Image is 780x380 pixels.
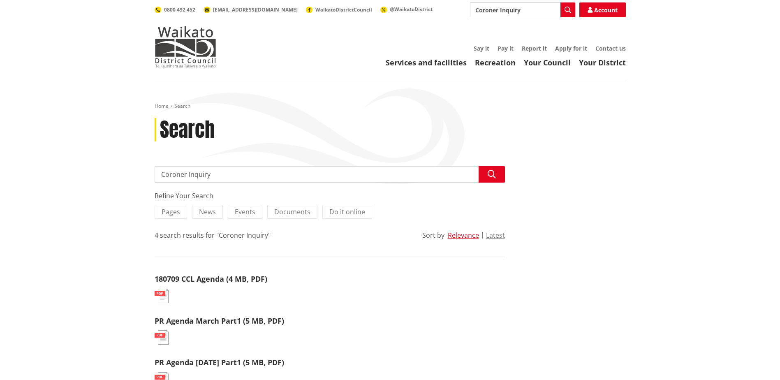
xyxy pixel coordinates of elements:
a: Home [155,102,169,109]
a: Your District [579,58,626,67]
span: Pages [162,207,180,216]
span: News [199,207,216,216]
div: 4 search results for "Coroner Inquiry" [155,230,271,240]
nav: breadcrumb [155,103,626,110]
a: Apply for it [555,44,587,52]
span: Do it online [329,207,365,216]
a: [EMAIL_ADDRESS][DOMAIN_NAME] [204,6,298,13]
input: Search input [155,166,505,183]
img: Waikato District Council - Te Kaunihera aa Takiwaa o Waikato [155,26,216,67]
a: Services and facilities [386,58,467,67]
a: PR Agenda March Part1 (5 MB, PDF) [155,316,284,326]
a: WaikatoDistrictCouncil [306,6,372,13]
img: document-pdf.svg [155,330,169,345]
a: Report it [522,44,547,52]
div: Sort by [422,230,444,240]
a: Contact us [595,44,626,52]
span: Documents [274,207,310,216]
img: document-pdf.svg [155,289,169,303]
a: Account [579,2,626,17]
h1: Search [160,118,215,142]
span: Events [235,207,255,216]
a: PR Agenda [DATE] Part1 (5 MB, PDF) [155,357,284,367]
a: Pay it [498,44,514,52]
a: Recreation [475,58,516,67]
span: [EMAIL_ADDRESS][DOMAIN_NAME] [213,6,298,13]
span: 0800 492 452 [164,6,195,13]
input: Search input [470,2,575,17]
span: WaikatoDistrictCouncil [315,6,372,13]
div: Refine Your Search [155,191,505,201]
a: 0800 492 452 [155,6,195,13]
span: @WaikatoDistrict [390,6,433,13]
button: Relevance [448,232,479,239]
span: Search [174,102,190,109]
a: @WaikatoDistrict [380,6,433,13]
button: Latest [486,232,505,239]
a: Say it [474,44,489,52]
a: Your Council [524,58,571,67]
a: 180709 CCL Agenda (4 MB, PDF) [155,274,267,284]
